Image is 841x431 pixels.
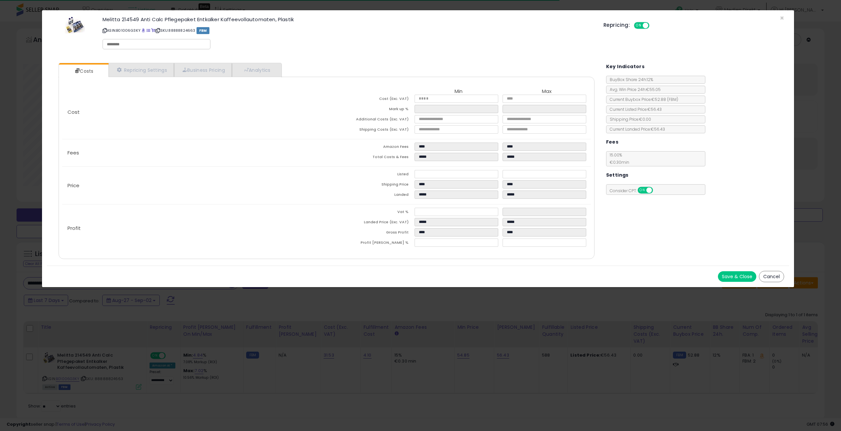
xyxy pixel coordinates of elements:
p: Fees [62,150,327,155]
th: Min [415,89,503,95]
td: Cost (Exc. VAT) [327,95,415,105]
button: Cancel [759,271,784,282]
span: FBM [197,27,210,34]
td: Total Costs & Fees [327,153,415,163]
span: 15.00 % [606,152,629,165]
span: ON [635,23,643,28]
h5: Fees [606,138,619,146]
span: OFF [652,188,662,193]
img: 41m+68cQeFL._SL60_.jpg [65,17,85,34]
a: Repricing Settings [109,63,174,77]
p: Profit [62,226,327,231]
a: BuyBox page [142,28,145,33]
p: Price [62,183,327,188]
h5: Key Indicators [606,63,645,71]
td: Additional Costs (Exc. VAT) [327,115,415,125]
td: Amazon Fees [327,143,415,153]
span: OFF [648,23,659,28]
span: BuyBox Share 24h: 12% [606,77,653,82]
span: × [780,13,784,23]
th: Max [503,89,591,95]
h5: Repricing: [603,22,630,28]
td: Shipping Price [327,180,415,191]
td: Listed [327,170,415,180]
td: Landed [327,191,415,201]
span: ( FBM ) [667,97,678,102]
h5: Settings [606,171,629,179]
span: €52.88 [651,97,678,102]
p: ASIN: B01006G3KY | SKU: 88888824663 [103,25,594,36]
span: ON [638,188,646,193]
button: Save & Close [718,271,756,282]
p: Cost [62,109,327,115]
span: Consider CPT: [606,188,662,194]
span: Current Buybox Price: [606,97,678,102]
span: Current Landed Price: €56.43 [606,126,665,132]
span: €0.30 min [606,159,629,165]
a: Business Pricing [174,63,232,77]
h3: Melitta 214549 Anti Calc Pflegepaket Entkalker Kaffeevollautomaten, Plastik [103,17,594,22]
a: Analytics [232,63,281,77]
a: All offer listings [147,28,150,33]
td: Profit [PERSON_NAME] % [327,238,415,249]
td: Gross Profit [327,228,415,238]
td: Mark up % [327,105,415,115]
td: Vat % [327,208,415,218]
td: Shipping Costs (Exc. VAT) [327,125,415,136]
span: Current Listed Price: €56.43 [606,107,662,112]
td: Landed Price (Exc. VAT) [327,218,415,228]
a: Your listing only [151,28,155,33]
span: Shipping Price: €0.00 [606,116,651,122]
span: Avg. Win Price 24h: €55.05 [606,87,661,92]
a: Costs [59,65,108,78]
